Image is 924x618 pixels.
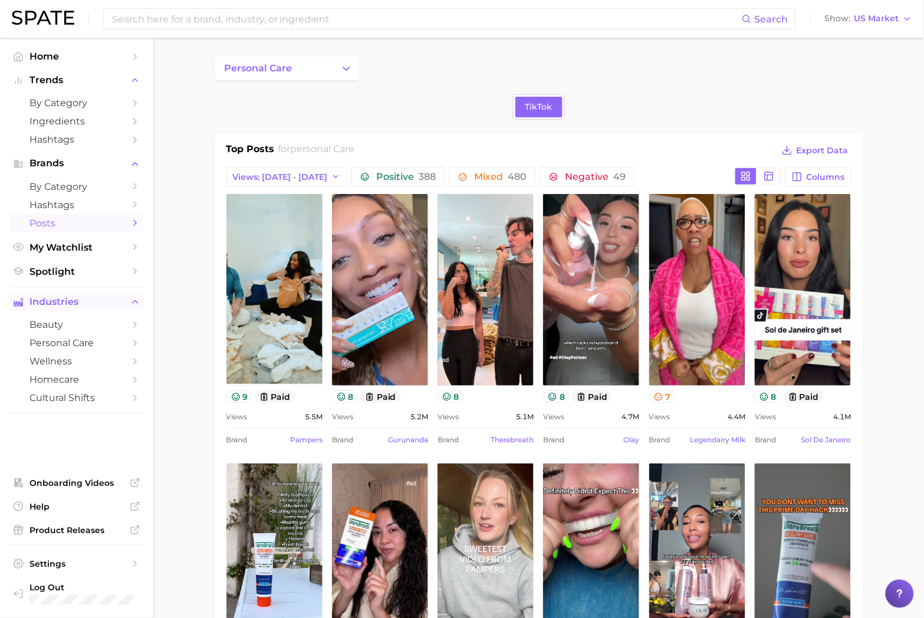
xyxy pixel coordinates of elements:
span: Views [226,410,248,424]
span: Negative [565,172,626,182]
span: Views [755,410,776,424]
span: Brand [332,433,353,447]
span: Industries [29,297,124,307]
a: gurunanda [388,435,428,444]
span: 4.4m [728,410,745,424]
img: SPATE [12,11,74,25]
a: Settings [9,555,144,573]
button: Trends [9,71,144,89]
span: Columns [807,172,845,182]
span: Brands [29,158,124,169]
input: Search here for a brand, industry, or ingredient [111,9,742,29]
a: legendairy milk [690,435,745,444]
button: 8 [438,390,464,403]
a: Hashtags [9,130,144,149]
span: 49 [613,171,626,182]
button: Views: [DATE] - [DATE] [226,167,347,187]
button: paid [360,390,401,403]
span: Hashtags [29,134,124,145]
span: Brand [755,433,776,447]
button: 8 [332,390,359,403]
a: Home [9,47,144,65]
a: olay [624,435,640,444]
button: 8 [755,390,781,403]
button: 7 [649,390,676,403]
a: Posts [9,214,144,232]
a: Ingredients [9,112,144,130]
span: Trends [29,75,124,86]
span: personal care [29,337,124,349]
span: beauty [29,319,124,330]
a: sol de janeiro [801,435,851,444]
button: paid [255,390,295,403]
span: Posts [29,218,124,229]
span: Search [755,14,788,25]
span: Views [543,410,564,424]
span: personal care [225,63,292,74]
span: Positive [376,172,436,182]
a: Log out. Currently logged in with e-mail anjali.gupta@maesa.com. [9,578,144,609]
span: by Category [29,181,124,192]
button: Change Category [215,57,359,80]
span: 5.5m [305,410,323,424]
span: Help [29,501,124,512]
a: beauty [9,315,144,334]
span: Product Releases [29,525,124,535]
span: 388 [419,171,436,182]
h1: Top Posts [226,142,275,160]
span: 480 [508,171,527,182]
a: wellness [9,352,144,370]
span: homecare [29,374,124,385]
a: Help [9,498,144,515]
span: Home [29,51,124,62]
a: therabreath [491,435,534,444]
a: TikTok [515,97,563,117]
button: 8 [543,390,570,403]
span: Views [438,410,459,424]
button: Export Data [779,142,851,159]
a: Product Releases [9,521,144,539]
span: Hashtags [29,199,124,211]
span: 5.2m [410,410,428,424]
span: personal care [290,143,354,154]
button: Brands [9,154,144,172]
span: wellness [29,356,124,367]
span: 4.7m [622,410,640,424]
span: Brand [649,433,670,447]
a: Hashtags [9,196,144,214]
span: Ingredients [29,116,124,127]
span: cultural shifts [29,392,124,403]
button: 9 [226,390,253,403]
span: Mixed [474,172,527,182]
button: paid [572,390,613,403]
span: Settings [29,558,124,569]
a: Onboarding Videos [9,474,144,492]
span: Spotlight [29,266,124,277]
span: Log Out [29,582,134,593]
span: Brand [226,433,248,447]
a: homecare [9,370,144,389]
span: Views [649,410,670,424]
span: Show [825,15,851,22]
button: ShowUS Market [822,11,915,27]
button: Columns [785,167,851,187]
span: by Category [29,97,124,109]
a: My Watchlist [9,238,144,257]
a: cultural shifts [9,389,144,407]
h2: for [278,142,354,160]
button: paid [784,390,824,403]
span: Brand [543,433,564,447]
a: by Category [9,94,144,112]
a: by Category [9,177,144,196]
span: 5.1m [516,410,534,424]
a: Spotlight [9,262,144,281]
a: personal care [9,334,144,352]
button: Industries [9,293,144,311]
span: US Market [854,15,899,22]
span: 4.1m [833,410,851,424]
span: Views: [DATE] - [DATE] [233,172,328,182]
span: My Watchlist [29,242,124,253]
span: Brand [438,433,459,447]
a: pampers [290,435,323,444]
span: Onboarding Videos [29,478,124,488]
